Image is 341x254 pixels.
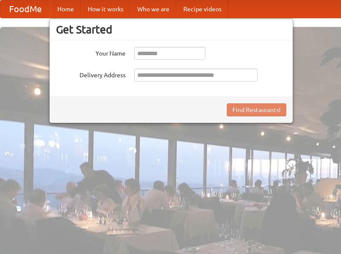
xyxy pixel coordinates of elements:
[56,69,126,79] label: Delivery Address
[56,47,126,58] label: Your Name
[56,23,286,36] h3: Get Started
[176,0,228,18] a: Recipe videos
[81,0,130,18] a: How it works
[0,0,50,18] a: FoodMe
[227,103,286,116] button: Find Restaurants!
[130,0,176,18] a: Who we are
[50,0,81,18] a: Home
